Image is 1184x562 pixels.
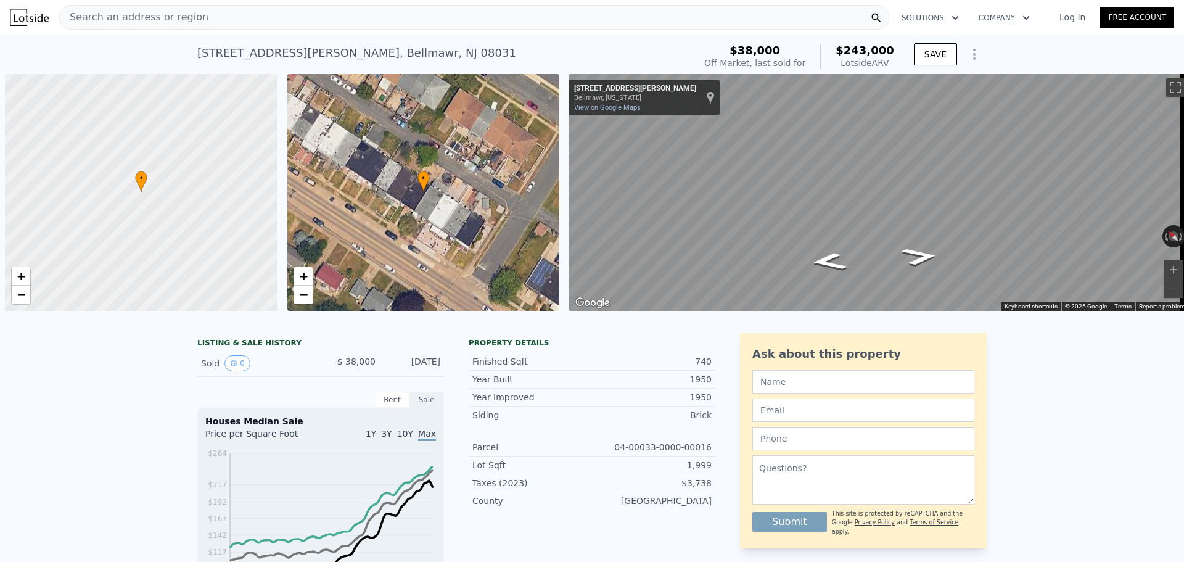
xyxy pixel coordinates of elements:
div: Brick [592,409,712,421]
button: Submit [752,512,827,532]
input: Email [752,399,974,422]
button: Rotate counterclockwise [1162,225,1169,247]
button: Zoom in [1164,260,1183,279]
a: Log In [1045,11,1100,23]
div: County [472,495,592,507]
button: Show Options [962,42,987,67]
span: 1Y [366,429,376,439]
tspan: $117 [208,548,227,556]
path: Go Southeast, W Browning Rd [886,243,954,270]
span: • [417,173,430,184]
div: Lot Sqft [472,459,592,471]
button: Keyboard shortcuts [1005,302,1058,311]
button: Zoom out [1164,279,1183,298]
div: [GEOGRAPHIC_DATA] [592,495,712,507]
tspan: $264 [208,449,227,458]
a: Privacy Policy [855,519,895,526]
img: Lotside [10,9,49,26]
div: 1950 [592,391,712,403]
button: Company [969,7,1040,29]
span: + [17,268,25,284]
tspan: $167 [208,514,227,523]
div: Sale [409,392,444,408]
div: [STREET_ADDRESS][PERSON_NAME] [574,84,696,94]
a: Terms [1114,303,1132,310]
div: 1950 [592,373,712,386]
a: Terms of Service [910,519,958,526]
span: − [17,287,25,302]
a: Zoom in [12,267,30,286]
div: [STREET_ADDRESS][PERSON_NAME] , Bellmawr , NJ 08031 [197,44,516,62]
div: • [417,171,430,192]
div: Bellmawr, [US_STATE] [574,94,696,102]
div: $3,738 [592,477,712,489]
span: $243,000 [836,44,894,57]
span: 10Y [397,429,413,439]
div: Rent [375,392,409,408]
div: Parcel [472,441,592,453]
div: Year Built [472,373,592,386]
input: Phone [752,427,974,450]
div: Ask about this property [752,345,974,363]
span: $38,000 [730,44,780,57]
div: 04-00033-0000-00016 [592,441,712,453]
div: • [135,171,147,192]
a: Zoom out [12,286,30,304]
a: Zoom out [294,286,313,304]
div: 1,999 [592,459,712,471]
tspan: $192 [208,498,227,506]
span: Max [418,429,436,441]
span: + [299,268,307,284]
a: Open this area in Google Maps (opens a new window) [572,295,613,311]
div: LISTING & SALE HISTORY [197,338,444,350]
img: Google [572,295,613,311]
div: [DATE] [385,355,440,371]
span: • [135,173,147,184]
button: Solutions [892,7,969,29]
div: Price per Square Foot [205,428,321,447]
span: 3Y [381,429,392,439]
tspan: $217 [208,481,227,489]
span: © 2025 Google [1065,303,1107,310]
span: Search an address or region [60,10,208,25]
a: View on Google Maps [574,104,641,112]
div: 740 [592,355,712,368]
div: Sold [201,355,311,371]
div: Finished Sqft [472,355,592,368]
div: Property details [469,338,715,348]
div: Houses Median Sale [205,415,436,428]
span: $ 38,000 [337,357,376,366]
div: This site is protected by reCAPTCHA and the Google and apply. [832,510,974,536]
div: Off Market, last sold for [704,57,805,69]
tspan: $142 [208,531,227,540]
path: Go Northwest, W Browning Rd [795,249,863,275]
div: Siding [472,409,592,421]
a: Zoom in [294,267,313,286]
button: View historical data [224,355,250,371]
span: − [299,287,307,302]
a: Show location on map [706,91,715,104]
div: Year Improved [472,391,592,403]
div: Taxes (2023) [472,477,592,489]
a: Free Account [1100,7,1174,28]
div: Lotside ARV [836,57,894,69]
input: Name [752,370,974,394]
button: SAVE [914,43,957,65]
